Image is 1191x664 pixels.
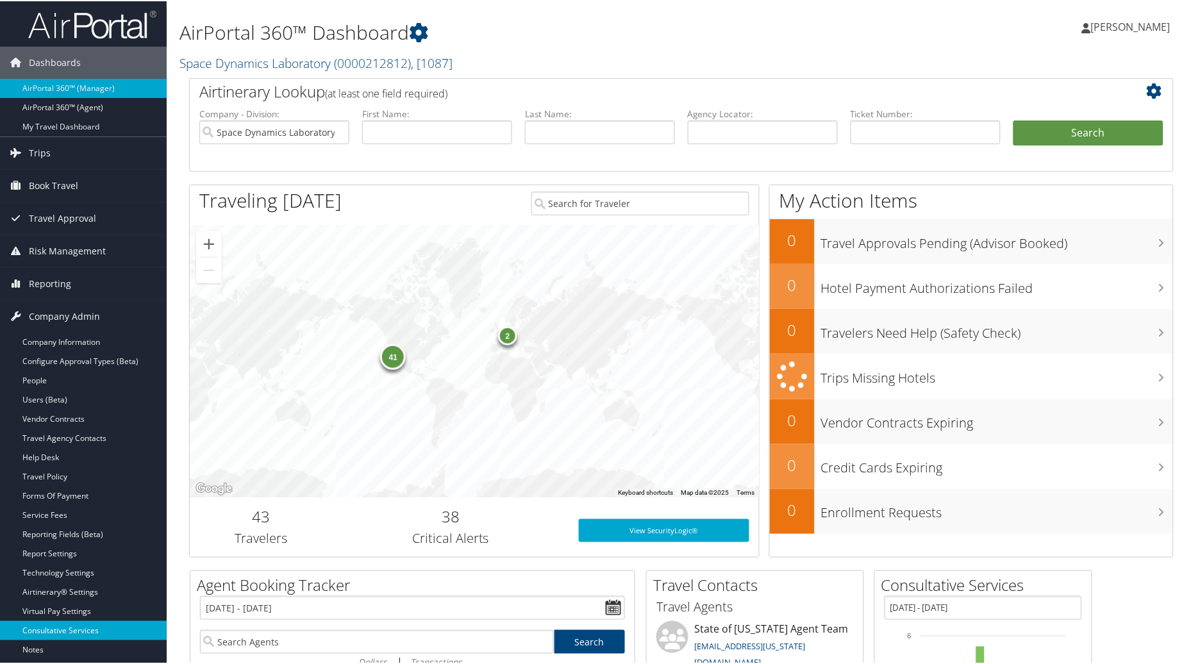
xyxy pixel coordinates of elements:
div: 2 [498,324,517,344]
a: Open this area in Google Maps (opens a new window) [193,479,235,496]
h1: AirPortal 360™ Dashboard [179,18,849,45]
h3: Vendor Contracts Expiring [821,406,1173,431]
span: [PERSON_NAME] [1091,19,1170,33]
span: Trips [29,136,51,168]
h3: Credit Cards Expiring [821,451,1173,476]
a: 0Vendor Contracts Expiring [770,398,1173,443]
span: , [ 1087 ] [411,53,453,71]
h2: 38 [342,504,560,526]
h3: Travelers Need Help (Safety Check) [821,317,1173,341]
label: Ticket Number: [851,106,1001,119]
button: Search [1013,119,1163,145]
span: Risk Management [29,234,106,266]
h2: Travel Contacts [653,573,863,595]
span: Map data ©2025 [681,488,729,495]
h2: 0 [770,318,815,340]
span: ( 0000212812 ) [334,53,411,71]
span: Travel Approval [29,201,96,233]
label: Agency Locator: [688,106,838,119]
input: Search for Traveler [531,190,749,214]
tspan: 6 [908,631,912,638]
a: 0Travel Approvals Pending (Advisor Booked) [770,218,1173,263]
h3: Trips Missing Hotels [821,361,1173,386]
a: View SecurityLogic® [579,518,749,541]
h2: 0 [770,408,815,430]
h2: Consultative Services [881,573,1092,595]
label: Company - Division: [199,106,349,119]
h3: Travelers [199,528,322,546]
h2: 0 [770,453,815,475]
a: 0Hotel Payment Authorizations Failed [770,263,1173,308]
a: Trips Missing Hotels [770,353,1173,398]
a: Search [554,629,626,652]
h2: Agent Booking Tracker [197,573,635,595]
h3: Hotel Payment Authorizations Failed [821,272,1173,296]
img: Google [193,479,235,496]
label: First Name: [362,106,512,119]
a: 0Enrollment Requests [770,488,1173,533]
button: Zoom in [196,230,222,256]
button: Zoom out [196,256,222,282]
h3: Travel Agents [656,597,854,615]
h2: 0 [770,498,815,520]
span: Company Admin [29,299,100,331]
h3: Enrollment Requests [821,496,1173,520]
h2: 0 [770,228,815,250]
span: Book Travel [29,169,78,201]
a: Terms (opens in new tab) [737,488,755,495]
span: Dashboards [29,46,81,78]
button: Keyboard shortcuts [619,487,674,496]
label: Last Name: [525,106,675,119]
a: 0Travelers Need Help (Safety Check) [770,308,1173,353]
img: airportal-logo.png [28,8,156,38]
h2: 43 [199,504,322,526]
a: [PERSON_NAME] [1082,6,1183,45]
a: Space Dynamics Laboratory [179,53,453,71]
h2: 0 [770,273,815,295]
input: Search Agents [200,629,554,652]
h1: Traveling [DATE] [199,186,342,213]
h2: Airtinerary Lookup [199,79,1081,101]
a: 0Credit Cards Expiring [770,443,1173,488]
div: 41 [380,342,406,368]
h3: Travel Approvals Pending (Advisor Booked) [821,227,1173,251]
span: (at least one field required) [325,85,447,99]
h3: Critical Alerts [342,528,560,546]
span: Reporting [29,267,71,299]
h1: My Action Items [770,186,1173,213]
